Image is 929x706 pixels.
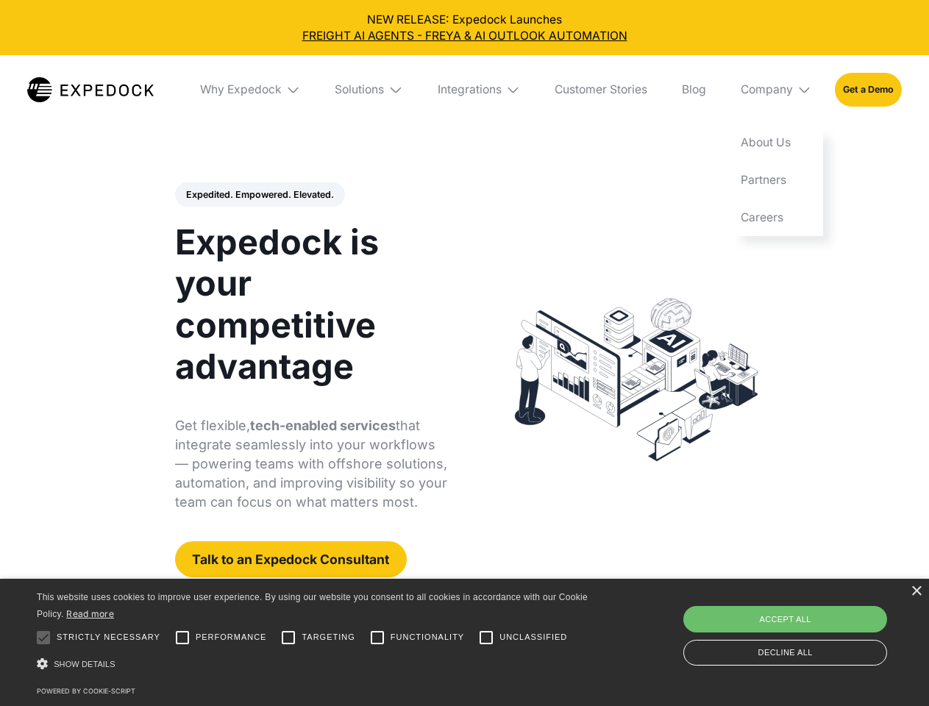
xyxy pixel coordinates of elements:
a: Get a Demo [835,73,902,106]
div: Company [729,55,823,124]
span: Functionality [391,631,464,643]
span: Strictly necessary [57,631,160,643]
div: Why Expedock [200,82,282,97]
div: Integrations [438,82,502,97]
div: Company [741,82,793,97]
strong: tech-enabled services [250,418,396,433]
a: Talk to an Expedock Consultant [175,541,407,577]
a: Careers [729,199,823,236]
a: FREIGHT AI AGENTS - FREYA & AI OUTLOOK AUTOMATION [12,28,918,44]
div: Show details [37,655,593,674]
span: This website uses cookies to improve user experience. By using our website you consent to all coo... [37,592,588,619]
a: Powered by cookie-script [37,687,135,695]
span: Performance [196,631,267,643]
p: Get flexible, that integrate seamlessly into your workflows — powering teams with offshore soluti... [175,416,448,512]
span: Unclassified [499,631,567,643]
a: Customer Stories [543,55,658,124]
a: Blog [670,55,717,124]
span: Show details [54,660,115,668]
div: Integrations [426,55,532,124]
h1: Expedock is your competitive advantage [175,221,448,387]
a: About Us [729,124,823,162]
nav: Company [729,124,823,236]
iframe: Chat Widget [684,547,929,706]
a: Read more [66,608,114,619]
div: NEW RELEASE: Expedock Launches [12,12,918,44]
div: Solutions [324,55,415,124]
div: Solutions [335,82,384,97]
div: Why Expedock [188,55,312,124]
a: Partners [729,162,823,199]
span: Targeting [302,631,355,643]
